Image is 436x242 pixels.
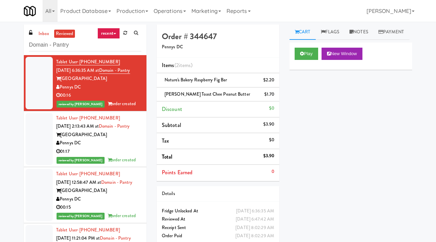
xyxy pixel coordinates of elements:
[162,215,274,224] div: Reviewed At
[344,25,373,40] a: Notes
[24,55,146,111] li: Tablet User· [PHONE_NUMBER][DATE] 6:36:35 AM atDomain - Pantry[GEOGRAPHIC_DATA]Pennys DC00:16revi...
[373,25,409,40] a: Payment
[235,232,274,240] div: [DATE] 8:02:29 AM
[29,39,141,51] input: Search vision orders
[57,101,105,108] span: reviewed by [PERSON_NAME]
[162,232,274,240] div: Order Paid
[162,153,173,161] span: Total
[56,227,120,233] a: Tablet User· [PHONE_NUMBER]
[24,111,146,167] li: Tablet User· [PHONE_NUMBER][DATE] 2:13:43 AM atDomain - Pantry[GEOGRAPHIC_DATA]Pennys DC01:17revi...
[236,215,274,224] div: [DATE] 6:47:42 AM
[269,136,274,144] div: $0
[56,91,141,100] div: 00:16
[56,171,120,177] a: Tablet User· [PHONE_NUMBER]
[77,227,120,233] span: · [PHONE_NUMBER]
[56,203,141,212] div: 00:15
[162,207,274,215] div: Fridge Unlocked At
[295,48,318,60] button: Play
[108,100,136,107] span: order created
[56,235,100,241] span: [DATE] 11:21:04 PM at
[108,212,136,219] span: order created
[57,213,105,220] span: reviewed by [PERSON_NAME]
[57,157,105,164] span: reviewed by [PERSON_NAME]
[263,120,275,129] div: $3.90
[56,75,141,83] div: [GEOGRAPHIC_DATA]
[24,167,146,223] li: Tablet User· [PHONE_NUMBER][DATE] 12:58:47 AM atDomain - Pantry[GEOGRAPHIC_DATA]Pennys DC00:15rev...
[271,167,274,176] div: 0
[162,168,192,176] span: Points Earned
[108,157,136,163] span: order created
[235,224,274,232] div: [DATE] 8:02:29 AM
[56,195,141,204] div: Pennys DC
[56,131,141,139] div: [GEOGRAPHIC_DATA]
[162,121,181,129] span: Subtotal
[162,190,274,198] div: Details
[56,59,120,65] a: Tablet User· [PHONE_NUMBER]
[77,115,120,121] span: · [PHONE_NUMBER]
[162,32,274,41] h4: Order # 344647
[162,45,274,50] h5: Pennys DC
[97,28,120,39] a: recent
[77,171,120,177] span: · [PHONE_NUMBER]
[56,115,120,121] a: Tablet User· [PHONE_NUMBER]
[174,61,193,69] span: (2 )
[56,123,99,129] span: [DATE] 2:13:43 AM at
[316,25,345,40] a: Flags
[162,61,192,69] span: Items
[99,67,130,74] a: Domain - Pantry
[269,104,274,113] div: $0
[56,83,141,92] div: Pennys DC
[56,147,141,156] div: 01:17
[56,139,141,147] div: Pennys DC
[100,235,131,241] a: Domain - Pantry
[101,179,132,185] a: Domain - Pantry
[263,76,275,84] div: $2.20
[165,91,250,97] span: [PERSON_NAME] Toast Chee Peanut Butter
[165,77,227,83] span: Nature's Bakery Raspberry Fig Bar
[264,90,275,99] div: $1.70
[56,179,101,185] span: [DATE] 12:58:47 AM at
[162,224,274,232] div: Receipt Sent
[236,207,274,215] div: [DATE] 6:36:35 AM
[56,67,99,74] span: [DATE] 6:36:35 AM at
[37,30,51,38] a: inbox
[162,105,182,113] span: Discount
[99,123,130,129] a: Domain - Pantry
[290,25,316,40] a: Cart
[263,152,275,160] div: $3.90
[56,187,141,195] div: [GEOGRAPHIC_DATA]
[162,137,169,145] span: Tax
[179,61,191,69] ng-pluralize: items
[54,30,75,38] a: reviewed
[77,59,120,65] span: · [PHONE_NUMBER]
[322,48,362,60] button: New Window
[24,5,36,17] img: Micromart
